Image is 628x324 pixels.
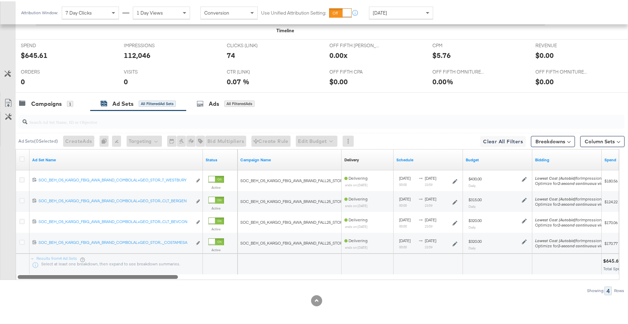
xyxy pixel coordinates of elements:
[227,67,279,74] span: CTR (LINK)
[344,237,368,242] span: Delivering
[344,156,359,161] div: Delivery
[208,205,224,209] label: Active
[344,195,368,200] span: Delivering
[345,202,368,206] sub: ends on [DATE]
[425,202,432,206] sub: 23:59
[535,67,587,74] span: OFF FIFTH OMNITURE AOV
[261,8,326,15] label: Use Unified Attribution Setting:
[329,41,381,48] span: OFF FIFTH [PERSON_NAME]
[535,49,554,59] div: $0.00
[604,285,612,294] div: 4
[587,287,604,292] div: Showing:
[432,41,484,48] span: CPM
[21,75,25,85] div: 0
[468,224,476,228] sub: Daily
[535,242,617,247] div: Optimize for
[468,245,476,249] sub: Daily
[38,197,192,202] div: SOC_BEH_O5_KARGO_FBIG_AWA_BRAND_COMBOLAL+GEO_STOR...CLT_BERGEN
[468,182,476,186] sub: Daily
[466,156,530,161] a: Shows the current budget of Ad Set.
[21,49,48,59] div: $645.61
[329,49,347,59] div: 0.00x
[468,196,482,201] div: $315.00
[124,67,176,74] span: VISITS
[206,156,235,161] a: Shows the current state of your Ad Set.
[32,156,200,161] a: Your Ad Set name.
[535,237,604,242] span: for Impressions
[18,137,58,143] div: Ad Sets ( 0 Selected)
[535,195,604,200] span: for Impressions
[31,99,62,106] div: Campaigns
[344,156,359,161] a: Reflects the ability of your Ad Set to achieve delivery based on ad states, schedule and budget.
[329,67,381,74] span: OFF FIFTH CPA
[227,41,279,48] span: CLICKS (LINK)
[432,49,451,59] div: $5.76
[535,179,617,185] div: Optimize for
[208,246,224,251] label: Active
[124,41,176,48] span: IMPRESSIONS
[38,218,192,223] div: SOC_BEH_O5_KARGO_FBIG_AWA_BRAND_COMBOLAL+GEO_STOR...CLT_BEVCON
[112,99,134,106] div: Ad Sets
[38,218,192,225] a: SOC_BEH_O5_KARGO_FBIG_AWA_BRAND_COMBOLAL+GEO_STOR...CLT_BEVCON
[38,238,192,246] a: SOC_BEH_O5_KARGO_FBIG_AWA_BRAND_COMBOLAL+GEO_STOR..._COSTAMESA
[425,216,436,221] span: [DATE]
[468,237,482,243] div: $320.00
[535,221,617,227] div: Optimize for
[558,179,617,185] em: 2-second continuous video view
[432,75,453,85] div: 0.00%
[535,156,599,161] a: Shows your bid and optimisation settings for this Ad Set.
[468,175,482,180] div: $430.00
[100,134,112,145] div: 0
[399,223,407,227] sub: 00:00
[425,244,432,248] sub: 23:59
[425,223,432,227] sub: 23:59
[531,135,575,146] button: Breakdowns
[38,197,192,204] a: SOC_BEH_O5_KARGO_FBIG_AWA_BRAND_COMBOLAL+GEO_STOR...CLT_BERGEN
[21,41,73,48] span: SPEND
[535,237,576,242] em: Lowest Cost (Autobid)
[240,239,380,244] span: SOC_BEH_O5_KARGO_FBIG_AWA_BRAND_FALL25_STOREACLT_INFLUENCER
[425,174,436,179] span: [DATE]
[480,135,526,146] button: Clear All Filters
[137,8,163,15] span: 1 Day Views
[396,156,460,161] a: Shows when your Ad Set is scheduled to deliver.
[277,26,294,33] div: Timeline
[558,221,617,226] em: 2-second continuous video view
[535,216,576,221] em: Lowest Cost (Autobid)
[240,156,339,161] a: Your campaign name.
[535,75,554,85] div: $0.00
[227,49,235,59] div: 74
[399,202,407,206] sub: 00:00
[240,177,380,182] span: SOC_BEH_O5_KARGO_FBIG_AWA_BRAND_FALL25_STOREACLT_INFLUENCER
[580,135,625,146] button: Column Sets
[208,225,224,230] label: Active
[535,174,576,179] em: Lowest Cost (Autobid)
[66,8,92,15] span: 7 Day Clicks
[468,203,476,207] sub: Daily
[399,174,411,179] span: [DATE]
[227,75,249,85] div: 0.07 %
[21,9,58,14] div: Attribution Window:
[224,99,255,105] div: All Filtered Ads
[329,75,348,85] div: $0.00
[535,200,617,206] div: Optimize for
[38,176,192,181] div: SOC_BEH_O5_KARGO_FBIG_AWA_BRAND_COMBOLAL+GEO_STOR...T_WESTBURY
[535,195,576,200] em: Lowest Cost (Autobid)
[38,176,192,183] a: SOC_BEH_O5_KARGO_FBIG_AWA_BRAND_COMBOLAL+GEO_STOR...T_WESTBURY
[425,181,432,185] sub: 23:59
[399,216,411,221] span: [DATE]
[399,244,407,248] sub: 00:00
[432,67,484,74] span: OFF FIFTH OMNITURE CVR
[344,216,368,221] span: Delivering
[399,181,407,185] sub: 00:00
[139,99,176,105] div: All Filtered Ad Sets
[425,237,436,242] span: [DATE]
[345,181,368,186] sub: ends on [DATE]
[209,99,219,106] div: Ads
[344,174,368,179] span: Delivering
[468,216,482,222] div: $320.00
[345,244,368,248] sub: ends on [DATE]
[124,49,150,59] div: 112,046
[535,41,587,48] span: REVENUE
[558,242,617,247] em: 2-second continuous video view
